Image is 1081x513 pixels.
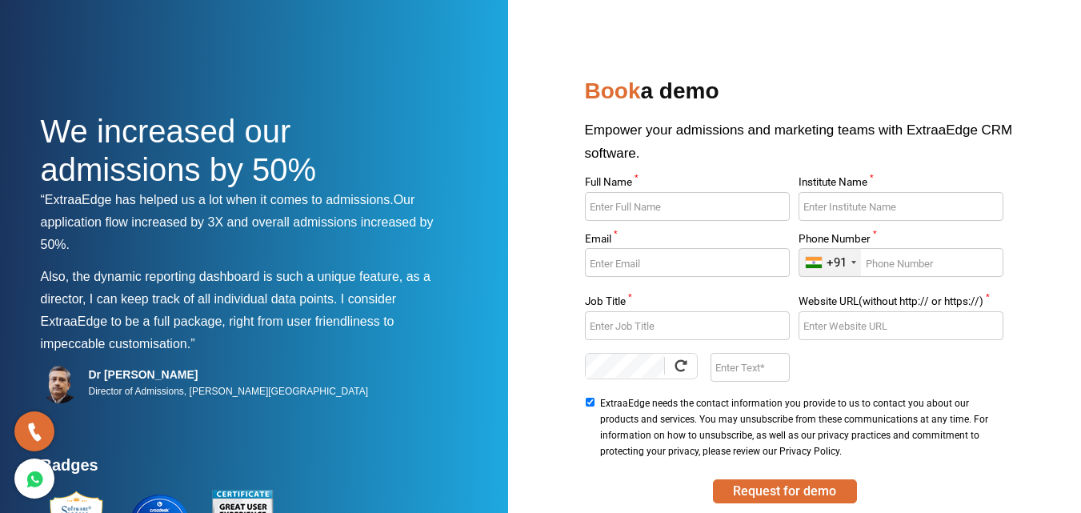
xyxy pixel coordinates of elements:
span: Also, the dynamic reporting dashboard is such a unique feature, as a director, I can keep track o... [41,270,430,306]
input: ExtraaEdge needs the contact information you provide to us to contact you about our products and ... [585,398,595,407]
button: SUBMIT [713,479,857,503]
label: Phone Number [799,234,1003,249]
label: Institute Name [799,177,1003,192]
input: Enter Text [711,353,790,382]
h4: Badges [41,455,449,484]
input: Enter Institute Name [799,192,1003,221]
h5: Dr [PERSON_NAME] [89,367,369,382]
span: “ExtraaEdge has helped us a lot when it comes to admissions. [41,193,394,206]
input: Enter Phone Number [799,248,1003,277]
label: Website URL(without http:// or https://) [799,296,1003,311]
input: Enter Website URL [799,311,1003,340]
span: Book [585,78,641,103]
span: Our application flow increased by 3X and overall admissions increased by 50%. [41,193,434,251]
h2: a demo [585,72,1041,118]
label: Email [585,234,790,249]
p: Director of Admissions, [PERSON_NAME][GEOGRAPHIC_DATA] [89,382,369,401]
span: ExtraaEdge needs the contact information you provide to us to contact you about our products and ... [600,395,999,459]
span: I consider ExtraaEdge to be a full package, right from user friendliness to impeccable customisat... [41,292,397,351]
label: Full Name [585,177,790,192]
span: We increased our admissions by 50% [41,114,317,187]
div: +91 [827,255,847,271]
label: Job Title [585,296,790,311]
input: Enter Job Title [585,311,790,340]
input: Enter Email [585,248,790,277]
input: Enter Full Name [585,192,790,221]
p: Empower your admissions and marketing teams with ExtraaEdge CRM software. [585,118,1041,177]
div: India (भारत): +91 [799,249,861,276]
